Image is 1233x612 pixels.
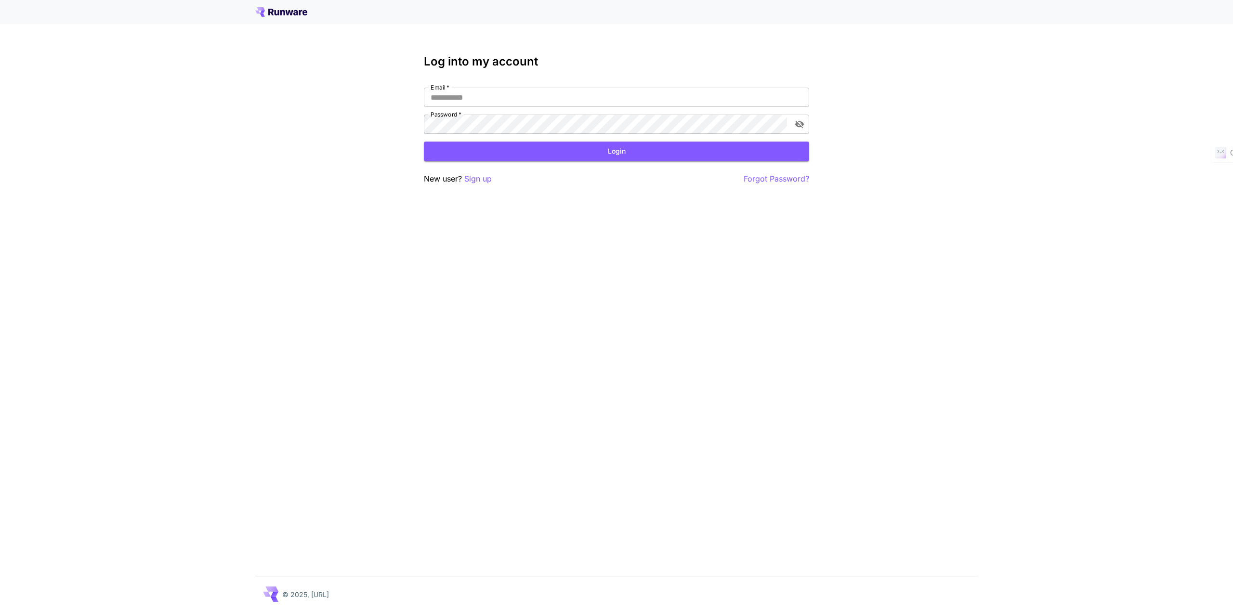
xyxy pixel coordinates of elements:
[424,55,809,68] h3: Log into my account
[282,589,329,599] p: © 2025, [URL]
[431,110,461,118] label: Password
[424,142,809,161] button: Login
[791,116,808,133] button: toggle password visibility
[464,173,492,185] button: Sign up
[744,173,809,185] button: Forgot Password?
[431,83,449,91] label: Email
[424,173,492,185] p: New user?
